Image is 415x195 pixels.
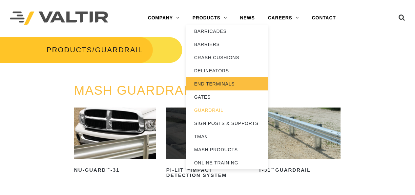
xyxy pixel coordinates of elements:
[74,165,156,175] h2: NU-GUARD -31
[141,12,186,25] a: COMPANY
[166,165,248,181] h2: PI-LIT Impact Detection System
[305,12,342,25] a: CONTACT
[186,104,268,117] a: GUARDRAIL
[186,51,268,64] a: CRASH CUSHIONS
[95,46,143,54] span: GUARDRAIL
[184,167,191,171] sup: TM
[74,84,196,97] a: MASH GUARDRAIL
[186,90,268,104] a: GATES
[259,165,341,175] h2: T-31 Guardrail
[186,156,268,169] a: ONLINE TRAINING
[186,143,268,156] a: MASH PRODUCTS
[271,167,275,171] sup: ™
[106,167,111,171] sup: ™
[259,108,341,175] a: T-31™Guardrail
[10,12,108,25] img: Valtir
[74,108,156,175] a: NU-GUARD™-31
[186,38,268,51] a: BARRIERS
[233,12,261,25] a: NEWS
[166,108,248,181] a: PI-LITTMImpact Detection System
[186,77,268,90] a: END TERMINALS
[186,12,234,25] a: PRODUCTS
[186,25,268,38] a: BARRICADES
[186,130,268,143] a: TMAs
[47,46,92,54] a: PRODUCTS
[261,12,305,25] a: CAREERS
[186,117,268,130] a: SIGN POSTS & SUPPORTS
[186,64,268,77] a: DELINEATORS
